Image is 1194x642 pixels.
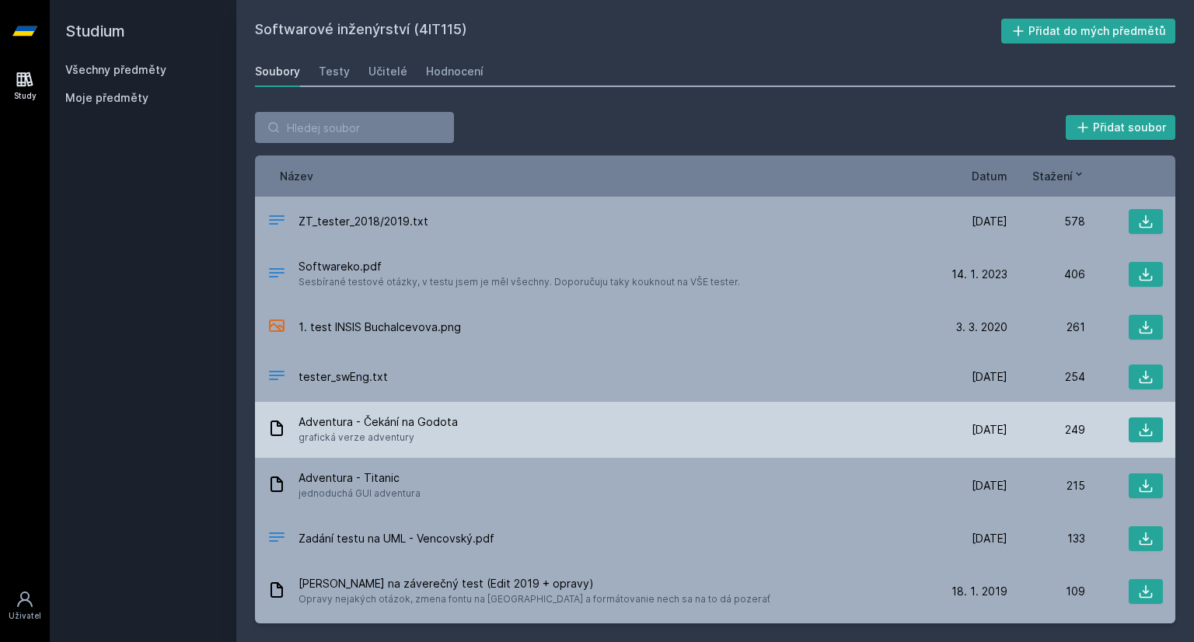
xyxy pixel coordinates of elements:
[298,214,428,229] span: ZT_tester_2018/2019.txt
[1007,369,1085,385] div: 254
[426,56,484,87] a: Hodnocení
[255,56,300,87] a: Soubory
[298,319,461,335] span: 1. test INSIS Buchalcevova.png
[298,274,740,290] span: Sesbírané testové otázky, v testu jsem je měl všechny. Doporučuju taky kouknout na VŠE tester.
[3,582,47,630] a: Uživatel
[1007,267,1085,282] div: 406
[255,64,300,79] div: Soubory
[65,90,148,106] span: Moje předměty
[1032,168,1085,184] button: Stažení
[298,259,740,274] span: Softwareko.pdf
[1007,214,1085,229] div: 578
[972,422,1007,438] span: [DATE]
[255,112,454,143] input: Hledej soubor
[1007,478,1085,494] div: 215
[298,531,494,546] span: Zadání testu na UML - Vencovský.pdf
[267,211,286,233] div: TXT
[1007,584,1085,599] div: 109
[298,369,388,385] span: tester_swEng.txt
[972,531,1007,546] span: [DATE]
[9,610,41,622] div: Uživatel
[298,470,421,486] span: Adventura - Titanic
[267,366,286,389] div: TXT
[14,90,37,102] div: Study
[972,214,1007,229] span: [DATE]
[956,319,1007,335] span: 3. 3. 2020
[298,591,770,607] span: Opravy nejakých otázok, zmena fontu na [GEOGRAPHIC_DATA] a formátovanie nech sa na to dá pozerať
[951,267,1007,282] span: 14. 1. 2023
[65,63,166,76] a: Všechny předměty
[267,263,286,286] div: PDF
[1007,422,1085,438] div: 249
[1007,319,1085,335] div: 261
[267,316,286,339] div: PNG
[972,478,1007,494] span: [DATE]
[255,19,1001,44] h2: Softwarové inženýrství (4IT115)
[1007,531,1085,546] div: 133
[426,64,484,79] div: Hodnocení
[3,62,47,110] a: Study
[298,414,458,430] span: Adventura - Čekání na Godota
[319,64,350,79] div: Testy
[972,369,1007,385] span: [DATE]
[319,56,350,87] a: Testy
[267,528,286,550] div: PDF
[1001,19,1176,44] button: Přidat do mých předmětů
[368,64,407,79] div: Učitelé
[1066,115,1176,140] button: Přidat soubor
[951,584,1007,599] span: 18. 1. 2019
[972,168,1007,184] button: Datum
[368,56,407,87] a: Učitelé
[298,486,421,501] span: jednoduchá GUI adventura
[1032,168,1073,184] span: Stažení
[298,576,770,591] span: [PERSON_NAME] na záverečný test (Edit 2019 + opravy)
[298,430,458,445] span: grafická verze adventury
[280,168,313,184] button: Název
